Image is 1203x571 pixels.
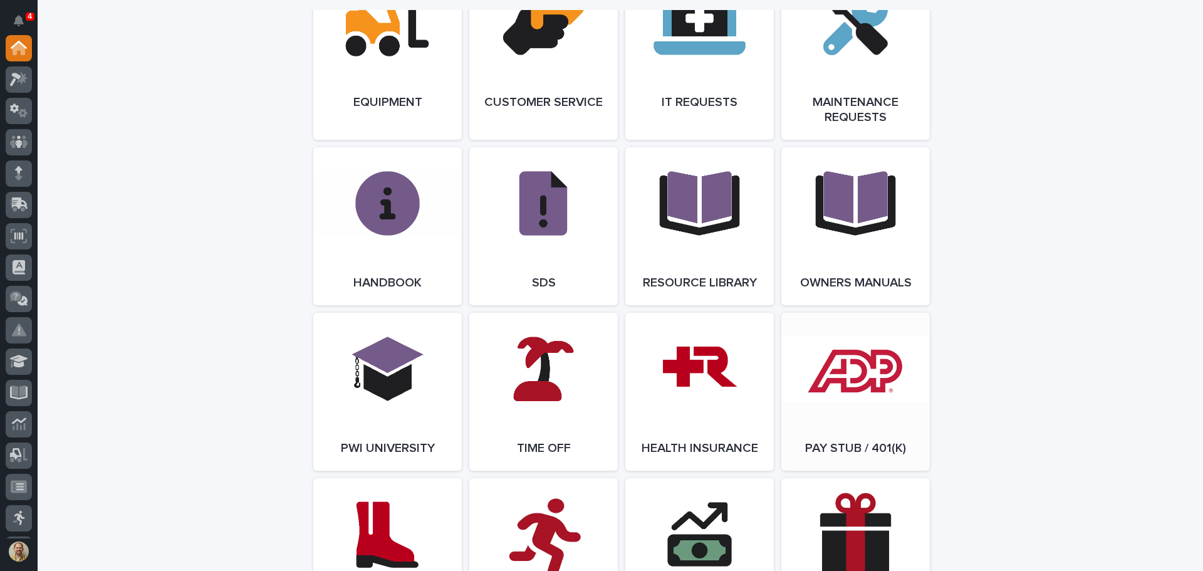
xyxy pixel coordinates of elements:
a: Pay Stub / 401(k) [781,313,930,471]
button: Notifications [6,8,32,34]
button: users-avatar [6,538,32,565]
a: Health Insurance [625,313,774,471]
a: Handbook [313,147,462,305]
p: 4 [28,12,32,21]
div: Notifications4 [16,15,32,35]
a: PWI University [313,313,462,471]
a: SDS [469,147,618,305]
a: Time Off [469,313,618,471]
a: Resource Library [625,147,774,305]
a: Owners Manuals [781,147,930,305]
